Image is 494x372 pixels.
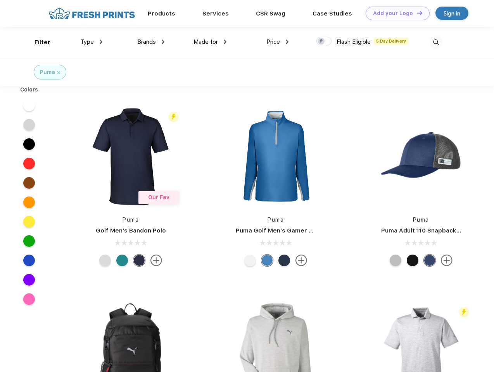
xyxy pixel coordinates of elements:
[459,307,469,317] img: flash_active_toggle.svg
[286,40,288,44] img: dropdown.png
[137,38,156,45] span: Brands
[444,9,460,18] div: Sign in
[14,86,44,94] div: Colors
[374,38,408,45] span: 5 Day Delivery
[424,255,435,266] div: Peacoat with Qut Shd
[116,255,128,266] div: Green Lagoon
[337,38,371,45] span: Flash Eligible
[150,255,162,266] img: more.svg
[168,112,179,122] img: flash_active_toggle.svg
[266,38,280,45] span: Price
[99,255,111,266] div: High Rise
[278,255,290,266] div: Navy Blazer
[100,40,102,44] img: dropdown.png
[236,227,358,234] a: Puma Golf Men's Gamer Golf Quarter-Zip
[57,71,60,74] img: filter_cancel.svg
[35,38,50,47] div: Filter
[413,217,429,223] a: Puma
[162,40,164,44] img: dropdown.png
[295,255,307,266] img: more.svg
[193,38,218,45] span: Made for
[123,217,139,223] a: Puma
[148,10,175,17] a: Products
[417,11,422,15] img: DT
[79,105,182,208] img: func=resize&h=266
[40,68,55,76] div: Puma
[441,255,453,266] img: more.svg
[133,255,145,266] div: Navy Blazer
[80,38,94,45] span: Type
[373,10,413,17] div: Add your Logo
[435,7,468,20] a: Sign in
[46,7,137,20] img: fo%20logo%202.webp
[224,40,226,44] img: dropdown.png
[430,36,442,49] img: desktop_search.svg
[261,255,273,266] div: Bright Cobalt
[244,255,256,266] div: Bright White
[390,255,401,266] div: Quarry with Brt Whit
[224,105,327,208] img: func=resize&h=266
[256,10,285,17] a: CSR Swag
[268,217,284,223] a: Puma
[202,10,229,17] a: Services
[148,194,169,200] span: Our Fav
[96,227,166,234] a: Golf Men's Bandon Polo
[407,255,418,266] div: Pma Blk with Pma Blk
[370,105,473,208] img: func=resize&h=266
